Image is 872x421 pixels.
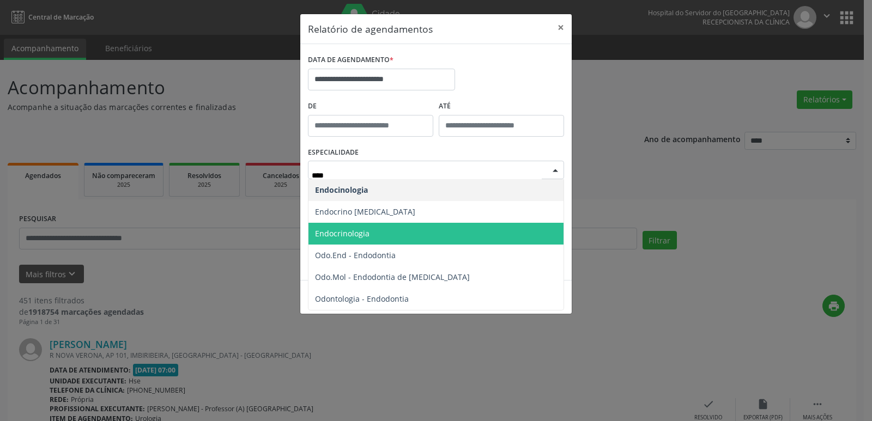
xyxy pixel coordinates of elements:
label: ESPECIALIDADE [308,144,359,161]
label: DATA DE AGENDAMENTO [308,52,393,69]
span: Odo.Mol - Endodontia de [MEDICAL_DATA] [315,272,470,282]
span: Endocinologia [315,185,368,195]
label: De [308,98,433,115]
label: ATÉ [439,98,564,115]
button: Close [550,14,572,41]
span: Odo.End - Endodontia [315,250,396,260]
span: Odontologia - Endodontia [315,294,409,304]
span: Endocrino [MEDICAL_DATA] [315,206,415,217]
h5: Relatório de agendamentos [308,22,433,36]
span: Endocrinologia [315,228,370,239]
